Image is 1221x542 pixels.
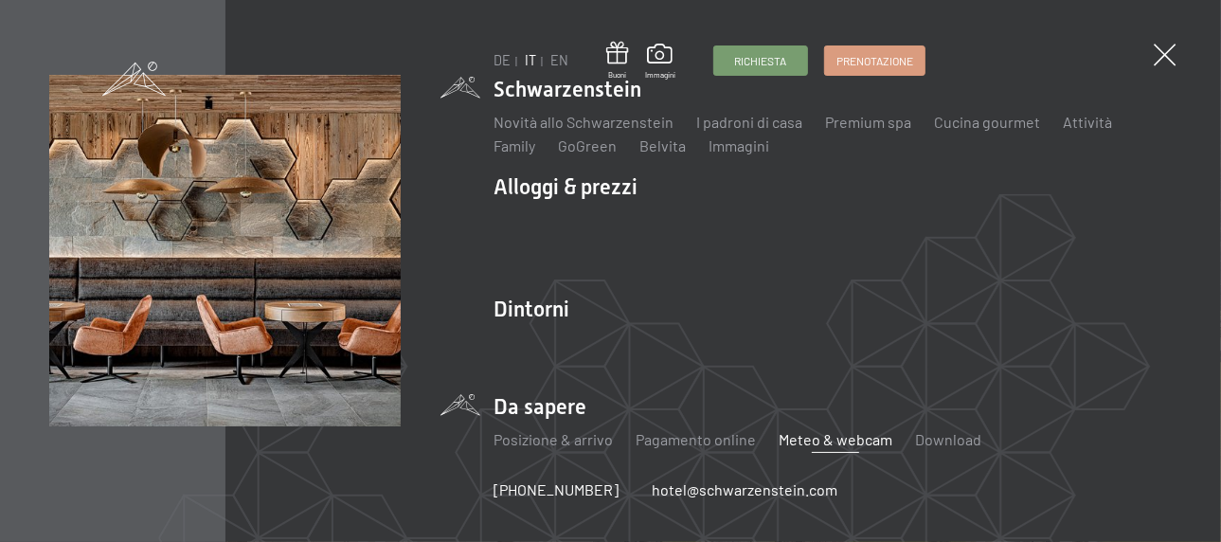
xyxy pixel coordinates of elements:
a: Family [494,136,535,154]
a: DE [494,52,511,68]
a: Buoni [606,42,628,81]
a: I padroni di casa [696,113,802,131]
a: IT [525,52,536,68]
span: Buoni [606,70,628,81]
a: Cucina gourmet [934,113,1040,131]
a: hotel@schwarzenstein.com [652,479,837,500]
span: [PHONE_NUMBER] [494,480,619,498]
a: Richiesta [714,46,807,75]
a: Attività [1063,113,1112,131]
a: GoGreen [558,136,617,154]
a: Posizione & arrivo [494,430,613,448]
a: Pagamento online [636,430,756,448]
a: Download [915,430,981,448]
a: [PHONE_NUMBER] [494,479,619,500]
a: Premium spa [825,113,911,131]
a: Belvita [639,136,686,154]
span: Immagini [645,70,675,81]
a: Prenotazione [825,46,925,75]
img: [Translate to Italienisch:] [49,75,401,426]
span: Richiesta [734,53,786,69]
a: Immagini [645,44,675,80]
a: Meteo & webcam [779,430,892,448]
a: Novità allo Schwarzenstein [494,113,673,131]
a: EN [550,52,568,68]
span: Prenotazione [836,53,913,69]
a: Immagini [709,136,769,154]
